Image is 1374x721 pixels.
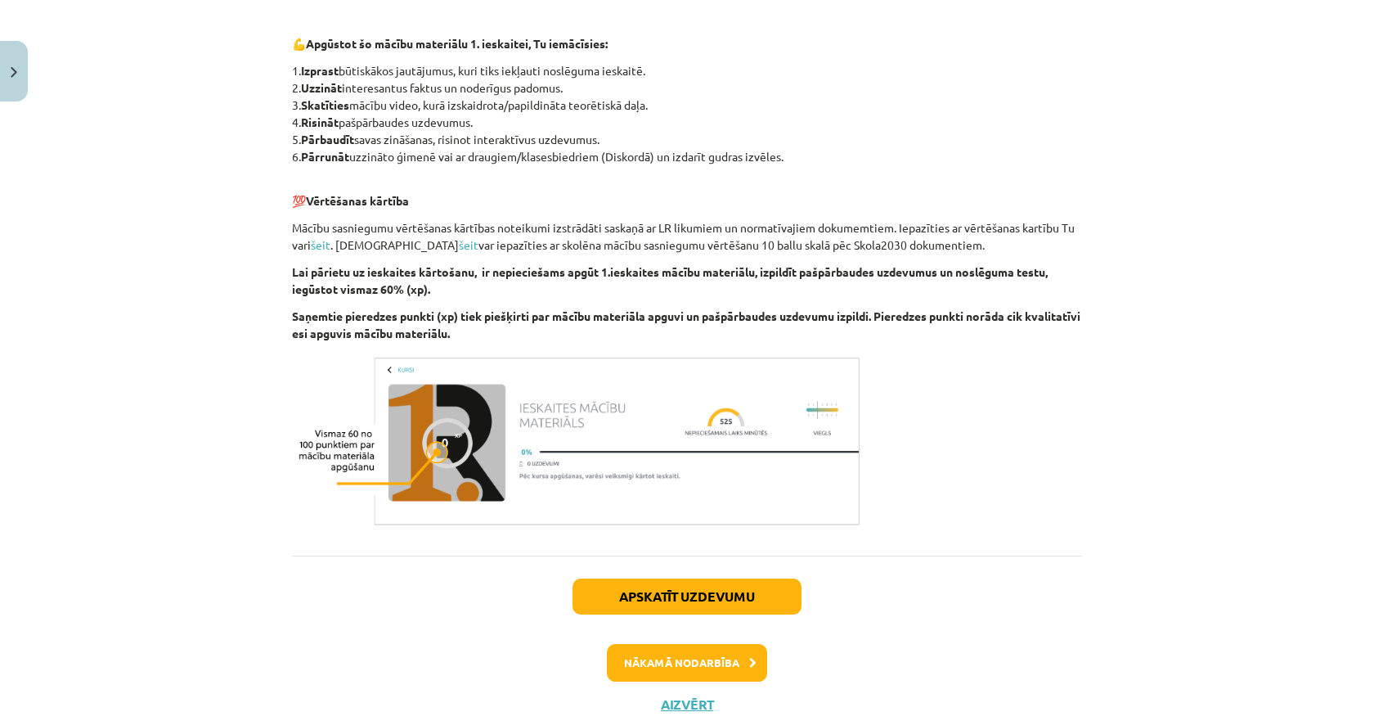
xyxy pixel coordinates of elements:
[292,62,1082,165] p: 1. būtiskākos jautājumus, kuri tiks iekļauti noslēguma ieskaitē. 2. interesantus faktus un noderī...
[11,67,17,78] img: icon-close-lesson-0947bae3869378f0d4975bcd49f059093ad1ed9edebbc8119c70593378902aed.svg
[292,175,1082,210] p: 💯
[311,237,330,252] a: šeit
[292,264,1048,296] b: Lai pārietu uz ieskaites kārtošanu, ir nepieciešams apgūt 1.ieskaites mācību materiālu, izpildīt ...
[301,80,342,95] b: Uzzināt
[301,97,349,112] b: Skatīties
[301,132,354,146] b: Pārbaudīt
[607,644,767,682] button: Nākamā nodarbība
[301,63,339,78] b: Izprast
[292,219,1082,254] p: Mācību sasniegumu vērtēšanas kārtības noteikumi izstrādāti saskaņā ar LR likumiem un normatīvajie...
[656,696,718,713] button: Aizvērt
[301,149,349,164] b: Pārrunāt
[292,309,1080,340] b: Saņemtie pieredzes punkti (xp) tiek piešķirti par mācību materiāla apguvi un pašpārbaudes uzdevum...
[572,579,801,615] button: Apskatīt uzdevumu
[306,193,409,208] b: Vērtēšanas kārtība
[459,237,478,252] a: šeit
[292,35,1082,52] p: 💪
[306,36,608,51] b: Apgūstot šo mācību materiālu 1. ieskaitei, Tu iemācīsies:
[301,115,339,129] b: Risināt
